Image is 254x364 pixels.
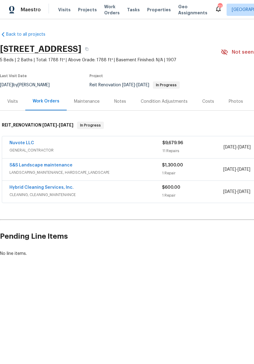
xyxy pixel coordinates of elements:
[147,7,171,13] span: Properties
[9,163,72,167] a: S&S Landscape maintenance
[9,185,74,190] a: Hybrid Cleaning Services, Inc.
[223,189,250,195] span: -
[162,192,223,198] div: 1 Repair
[90,83,180,87] span: Reit Renovation
[21,7,41,13] span: Maestro
[42,123,73,127] span: -
[202,98,214,105] div: Costs
[78,7,97,13] span: Projects
[238,167,250,172] span: [DATE]
[122,83,149,87] span: -
[74,98,100,105] div: Maintenance
[2,122,73,129] h6: REIT_RENOVATION
[223,167,236,172] span: [DATE]
[223,190,236,194] span: [DATE]
[223,166,250,173] span: -
[162,148,224,154] div: 11 Repairs
[33,98,59,104] div: Work Orders
[224,145,236,149] span: [DATE]
[9,192,162,198] span: CLEANING, CLEANING_MAINTENANCE
[9,141,34,145] a: Nuvote LLC
[81,44,92,55] button: Copy Address
[127,8,140,12] span: Tasks
[162,170,223,176] div: 1 Repair
[7,98,18,105] div: Visits
[153,83,179,87] span: In Progress
[9,170,162,176] span: LANDSCAPING_MAINTENANCE, HARDSCAPE_LANDSCAPE
[178,4,207,16] span: Geo Assignments
[141,98,188,105] div: Condition Adjustments
[78,122,103,128] span: In Progress
[58,7,71,13] span: Visits
[238,145,251,149] span: [DATE]
[162,163,183,167] span: $1,300.00
[114,98,126,105] div: Notes
[218,4,222,10] div: 21
[9,147,162,153] span: GENERAL_CONTRACTOR
[229,98,243,105] div: Photos
[162,185,180,190] span: $600.00
[104,4,120,16] span: Work Orders
[162,141,183,145] span: $9,679.96
[122,83,135,87] span: [DATE]
[224,144,251,150] span: -
[42,123,57,127] span: [DATE]
[136,83,149,87] span: [DATE]
[59,123,73,127] span: [DATE]
[90,74,103,78] span: Project
[238,190,250,194] span: [DATE]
